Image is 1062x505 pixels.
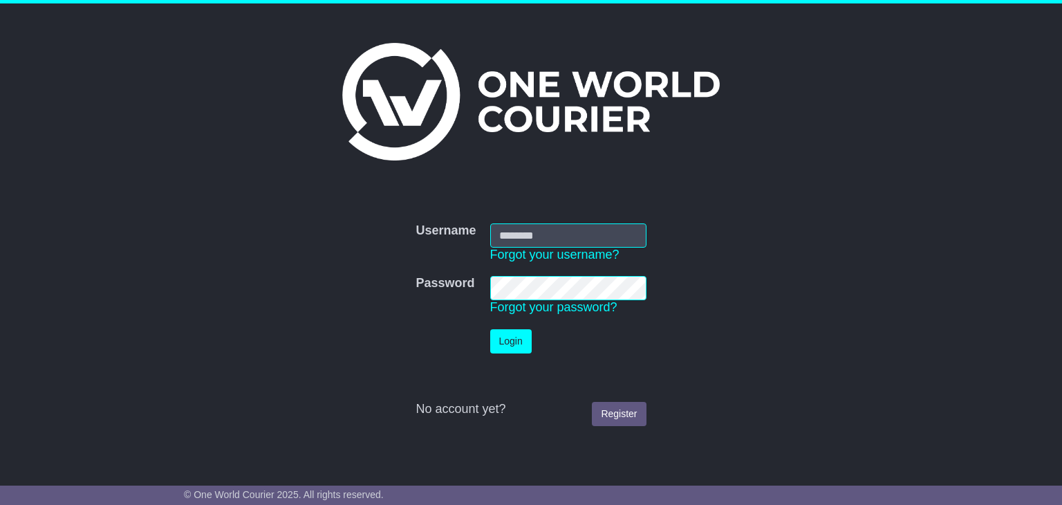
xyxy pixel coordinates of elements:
[490,300,617,314] a: Forgot your password?
[490,329,532,353] button: Login
[592,402,646,426] a: Register
[416,402,646,417] div: No account yet?
[342,43,720,160] img: One World
[490,248,619,261] a: Forgot your username?
[416,276,474,291] label: Password
[416,223,476,239] label: Username
[184,489,384,500] span: © One World Courier 2025. All rights reserved.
